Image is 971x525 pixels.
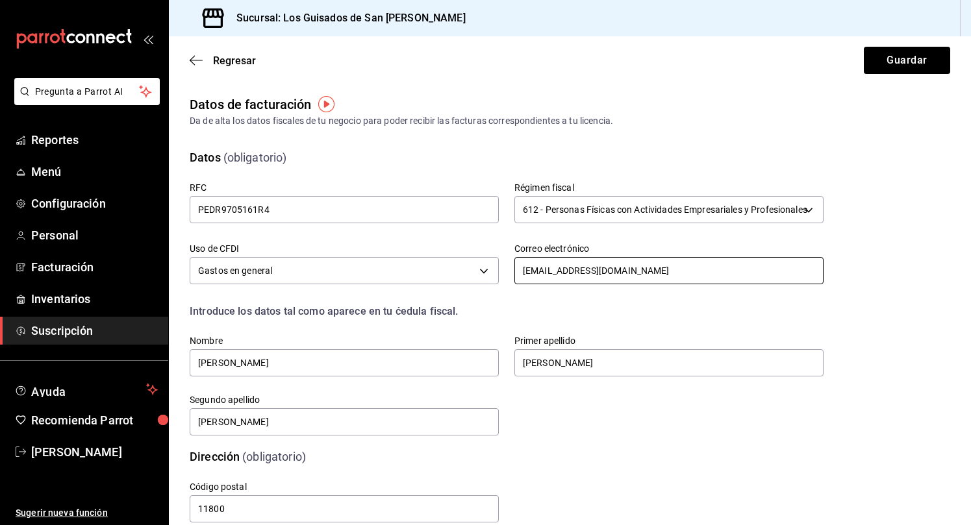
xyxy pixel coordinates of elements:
[190,183,499,192] label: RFC
[31,322,158,339] span: Suscripción
[514,196,824,223] div: 612 - Personas Físicas con Actividades Empresariales y Profesionales
[31,163,158,180] span: Menú
[190,149,221,166] div: Datos
[190,448,240,465] div: Dirección
[190,95,312,114] div: Datos de facturación
[514,336,824,345] label: Primer apellido
[14,78,160,105] button: Pregunta a Parrot AI
[223,149,287,166] div: (obligatorio)
[226,10,466,26] h3: Sucursal: Los Guisados de San [PERSON_NAME]
[31,443,158,461] span: [PERSON_NAME]
[190,304,824,319] div: Introduce los datos tal como aparece en tu ćedula fiscal.
[514,183,824,192] label: Régimen fiscal
[190,114,950,128] div: Da de alta los datos fiscales de tu negocio para poder recibir las facturas correspondientes a tu...
[31,290,158,308] span: Inventarios
[31,195,158,212] span: Configuración
[31,258,158,276] span: Facturación
[190,336,499,345] label: Nombre
[864,47,950,74] button: Guardar
[31,411,158,429] span: Recomienda Parrot
[31,382,141,397] span: Ayuda
[242,448,306,465] div: (obligatorio)
[16,506,158,520] span: Sugerir nueva función
[9,94,160,108] a: Pregunta a Parrot AI
[190,244,499,253] label: Uso de CFDI
[190,55,256,67] button: Regresar
[318,96,334,112] img: Tooltip marker
[190,395,499,404] label: Segundo apellido
[31,226,158,244] span: Personal
[143,34,153,44] button: open_drawer_menu
[190,257,499,284] div: Gastos en general
[31,131,158,149] span: Reportes
[190,482,499,491] label: Código postal
[514,244,824,253] label: Correo electrónico
[35,85,140,99] span: Pregunta a Parrot AI
[213,55,256,67] span: Regresar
